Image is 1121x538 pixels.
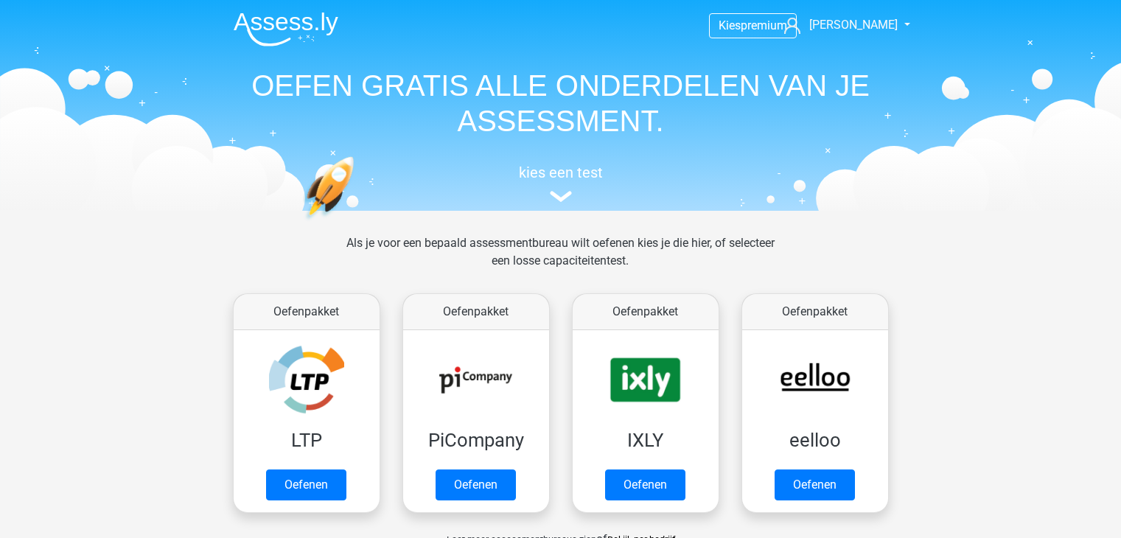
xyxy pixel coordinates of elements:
h5: kies een test [222,164,900,181]
a: Oefenen [266,469,346,500]
a: Oefenen [436,469,516,500]
a: Kiespremium [710,15,796,35]
img: assessment [550,191,572,202]
div: Als je voor een bepaald assessmentbureau wilt oefenen kies je die hier, of selecteer een losse ca... [335,234,786,287]
span: Kies [719,18,741,32]
a: Oefenen [605,469,685,500]
a: [PERSON_NAME] [778,16,899,34]
span: premium [741,18,787,32]
span: [PERSON_NAME] [809,18,898,32]
a: Oefenen [775,469,855,500]
img: oefenen [303,156,411,290]
h1: OEFEN GRATIS ALLE ONDERDELEN VAN JE ASSESSMENT. [222,68,900,139]
img: Assessly [234,12,338,46]
a: kies een test [222,164,900,203]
